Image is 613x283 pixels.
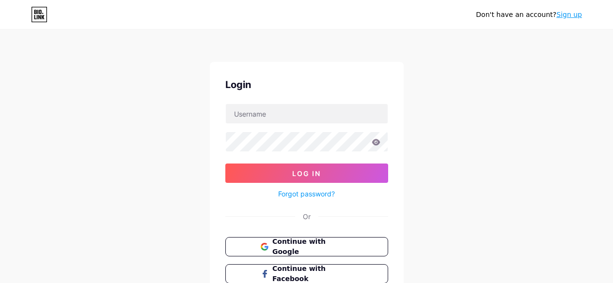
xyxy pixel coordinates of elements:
div: Don't have an account? [476,10,582,20]
div: Or [303,211,311,222]
div: Login [225,77,388,92]
input: Username [226,104,388,123]
span: Log In [292,169,321,178]
button: Continue with Google [225,237,388,256]
a: Sign up [556,11,582,18]
button: Log In [225,164,388,183]
a: Forgot password? [278,189,335,199]
span: Continue with Google [272,237,352,257]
